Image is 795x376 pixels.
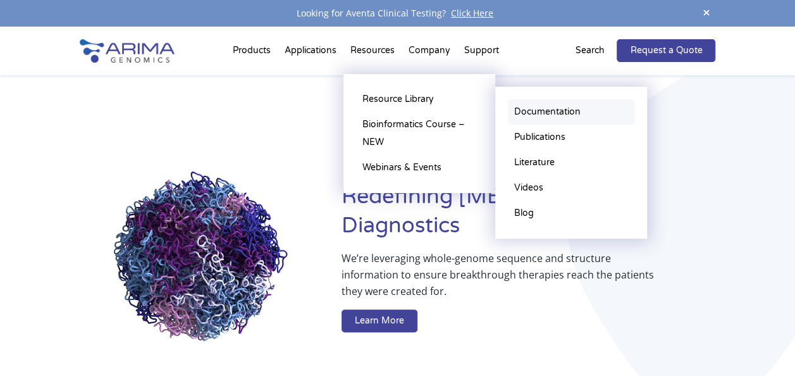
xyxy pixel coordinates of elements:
div: Looking for Aventa Clinical Testing? [80,5,716,22]
a: Literature [508,150,634,175]
a: Blog [508,201,634,226]
p: Search [575,42,604,59]
iframe: Chat Widget [732,315,795,376]
a: Bioinformatics Course – NEW [356,112,483,155]
a: Videos [508,175,634,201]
a: Click Here [446,7,498,19]
a: Resource Library [356,87,483,112]
p: We’re leveraging whole-genome sequence and structure information to ensure breakthrough therapies... [342,250,665,310]
a: Webinars & Events [356,155,483,180]
h1: Redefining [MEDICAL_DATA] Diagnostics [342,182,715,250]
a: Publications [508,125,634,150]
a: Documentation [508,99,634,125]
img: Arima-Genomics-logo [80,39,175,63]
a: Request a Quote [617,39,715,62]
a: Learn More [342,310,417,332]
